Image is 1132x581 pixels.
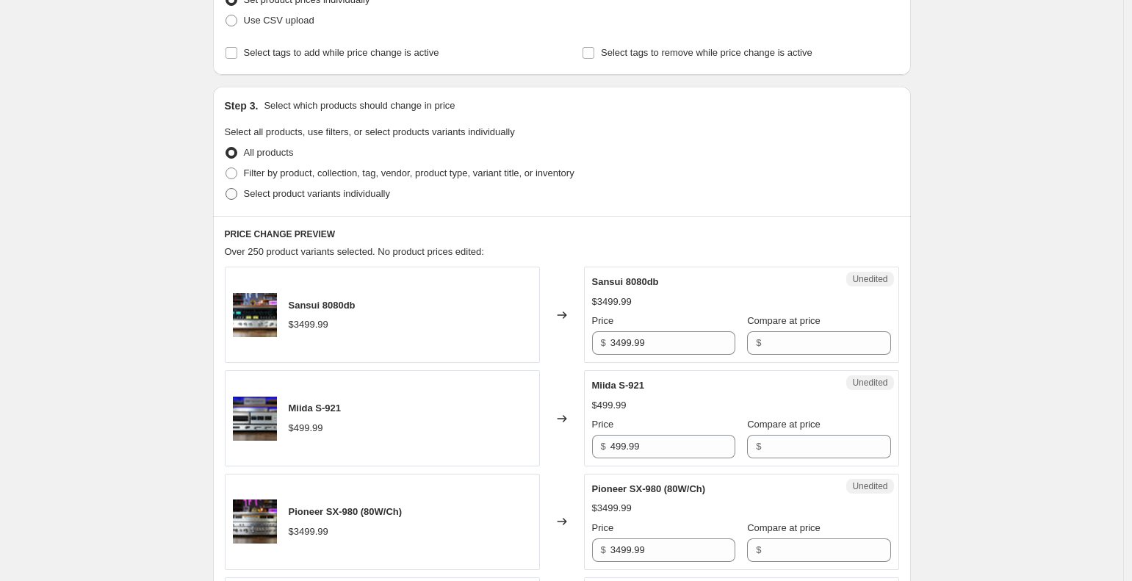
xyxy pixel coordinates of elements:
[592,295,632,309] div: $3499.99
[601,47,812,58] span: Select tags to remove while price change is active
[601,544,606,555] span: $
[289,317,328,332] div: $3499.99
[225,246,484,257] span: Over 250 product variants selected. No product prices edited:
[592,398,627,413] div: $499.99
[592,380,645,391] span: Miida S-921
[289,506,403,517] span: Pioneer SX-980 (80W/Ch)
[289,403,342,414] span: Miida S-921
[225,98,259,113] h2: Step 3.
[601,337,606,348] span: $
[244,147,294,158] span: All products
[592,483,706,494] span: Pioneer SX-980 (80W/Ch)
[233,499,277,544] img: DSC09238_80x.jpg
[852,377,887,389] span: Unedited
[289,524,328,539] div: $3499.99
[852,273,887,285] span: Unedited
[756,337,761,348] span: $
[244,188,390,199] span: Select product variants individually
[225,126,515,137] span: Select all products, use filters, or select products variants individually
[233,397,277,441] img: Miida8track_front_80x.jpg
[289,300,356,311] span: Sansui 8080db
[289,421,323,436] div: $499.99
[225,228,899,240] h6: PRICE CHANGE PREVIEW
[233,293,277,337] img: Sansui8080db_front_80x.jpg
[852,480,887,492] span: Unedited
[601,441,606,452] span: $
[592,276,659,287] span: Sansui 8080db
[756,544,761,555] span: $
[747,315,821,326] span: Compare at price
[756,441,761,452] span: $
[264,98,455,113] p: Select which products should change in price
[244,47,439,58] span: Select tags to add while price change is active
[592,501,632,516] div: $3499.99
[244,15,314,26] span: Use CSV upload
[592,315,614,326] span: Price
[592,522,614,533] span: Price
[244,167,574,178] span: Filter by product, collection, tag, vendor, product type, variant title, or inventory
[747,522,821,533] span: Compare at price
[747,419,821,430] span: Compare at price
[592,419,614,430] span: Price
